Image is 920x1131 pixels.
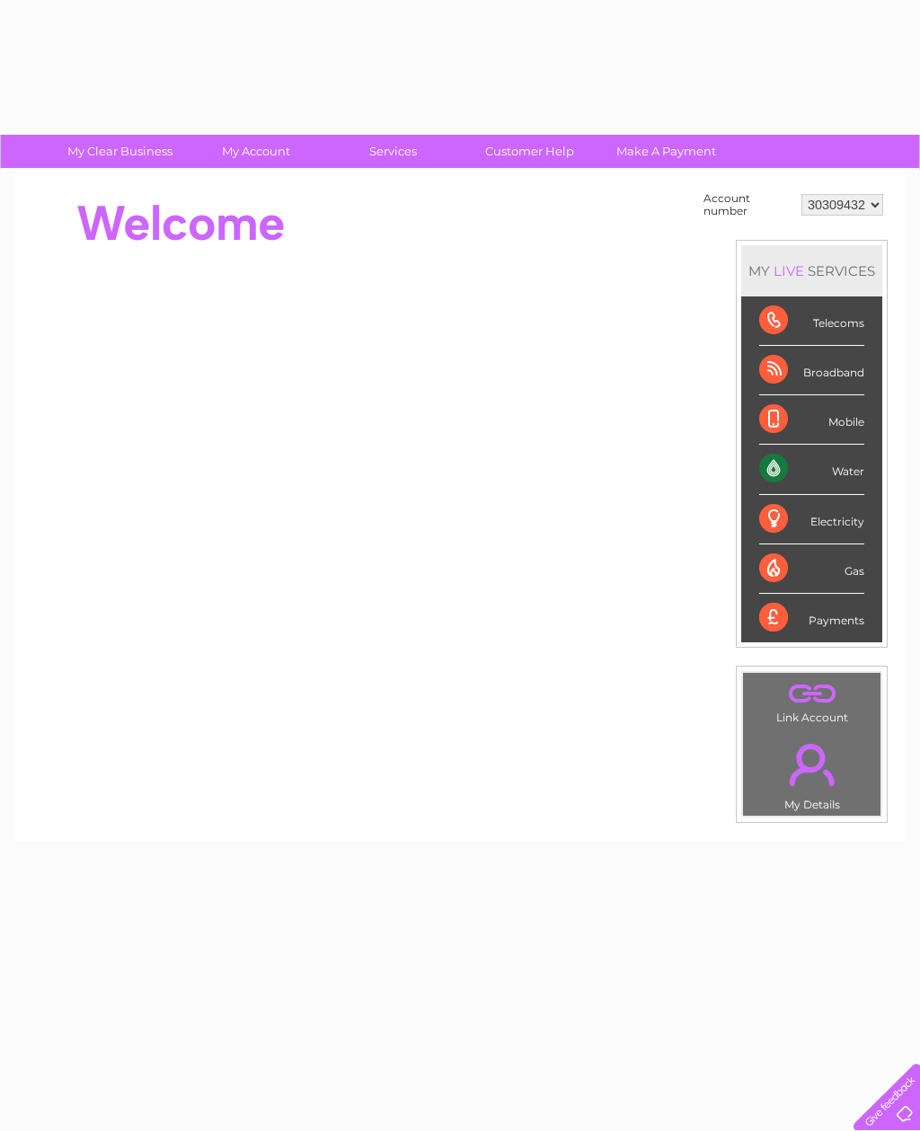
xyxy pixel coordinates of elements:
[742,729,881,817] td: My Details
[770,262,808,279] div: LIVE
[759,296,864,346] div: Telecoms
[747,733,876,796] a: .
[759,445,864,494] div: Water
[759,495,864,544] div: Electricity
[747,677,876,709] a: .
[759,395,864,445] div: Mobile
[742,672,881,729] td: Link Account
[741,245,882,296] div: MY SERVICES
[592,135,740,168] a: Make A Payment
[759,346,864,395] div: Broadband
[319,135,467,168] a: Services
[46,135,194,168] a: My Clear Business
[699,188,797,222] td: Account number
[759,594,864,642] div: Payments
[456,135,604,168] a: Customer Help
[182,135,331,168] a: My Account
[759,544,864,594] div: Gas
